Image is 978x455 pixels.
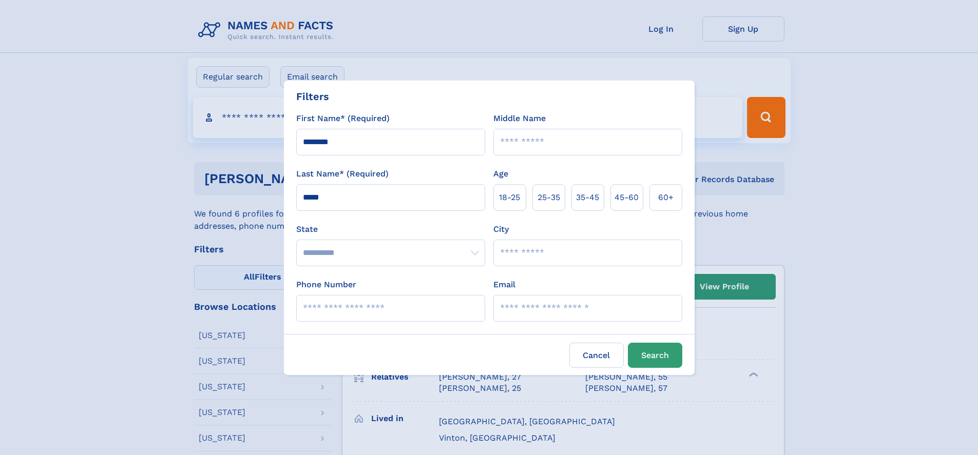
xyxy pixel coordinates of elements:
label: Middle Name [493,112,546,125]
label: Phone Number [296,279,356,291]
button: Search [628,343,682,368]
span: 18‑25 [499,191,520,204]
span: 60+ [658,191,674,204]
label: City [493,223,509,235]
label: Cancel [569,343,624,368]
label: State [296,223,485,235]
div: Filters [296,89,329,104]
span: 35‑45 [576,191,599,204]
span: 45‑60 [615,191,639,204]
label: First Name* (Required) [296,112,390,125]
label: Age [493,168,508,180]
label: Last Name* (Required) [296,168,389,180]
label: Email [493,279,515,291]
span: 25‑35 [538,191,560,204]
